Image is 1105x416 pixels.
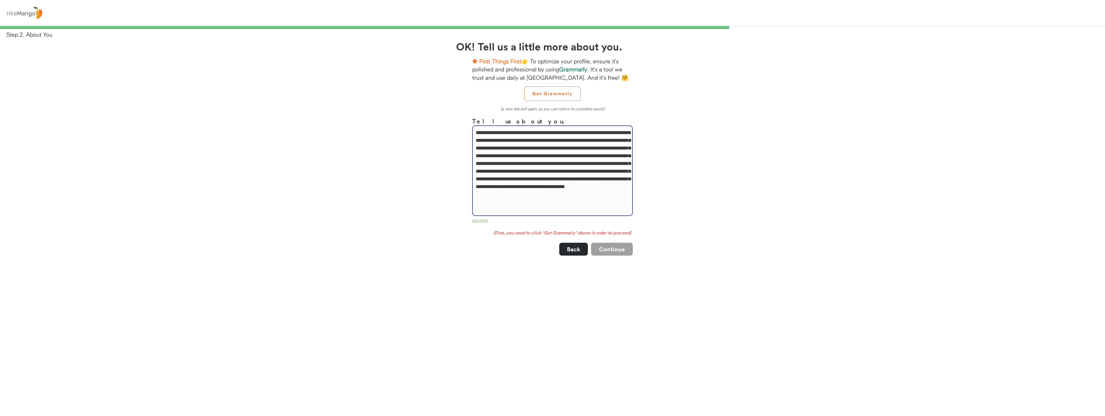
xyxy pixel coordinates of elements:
[1,26,1104,29] div: 66%
[524,86,581,101] button: Get Grammarly
[456,39,649,54] h2: OK! Tell us a little more about you.
[5,5,44,21] img: logo%20-%20hiremango%20gray.png
[500,106,605,111] em: (a new tab will open, so you can return to complete easily)
[472,57,633,82] div: 👉 To optimize your profile, ensure it's polished and professional by using . It's a tool we trust...
[591,243,633,256] button: Continue
[472,230,633,236] div: (First, you need to click "Get Grammarly" above in order to proceed)
[472,219,633,225] div: 606/500
[6,31,1105,39] div: Step 2. About You
[479,58,521,65] strong: First Things First
[559,66,587,73] strong: Grammarly
[472,116,633,126] h3: Tell us about you.
[559,243,588,256] button: Back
